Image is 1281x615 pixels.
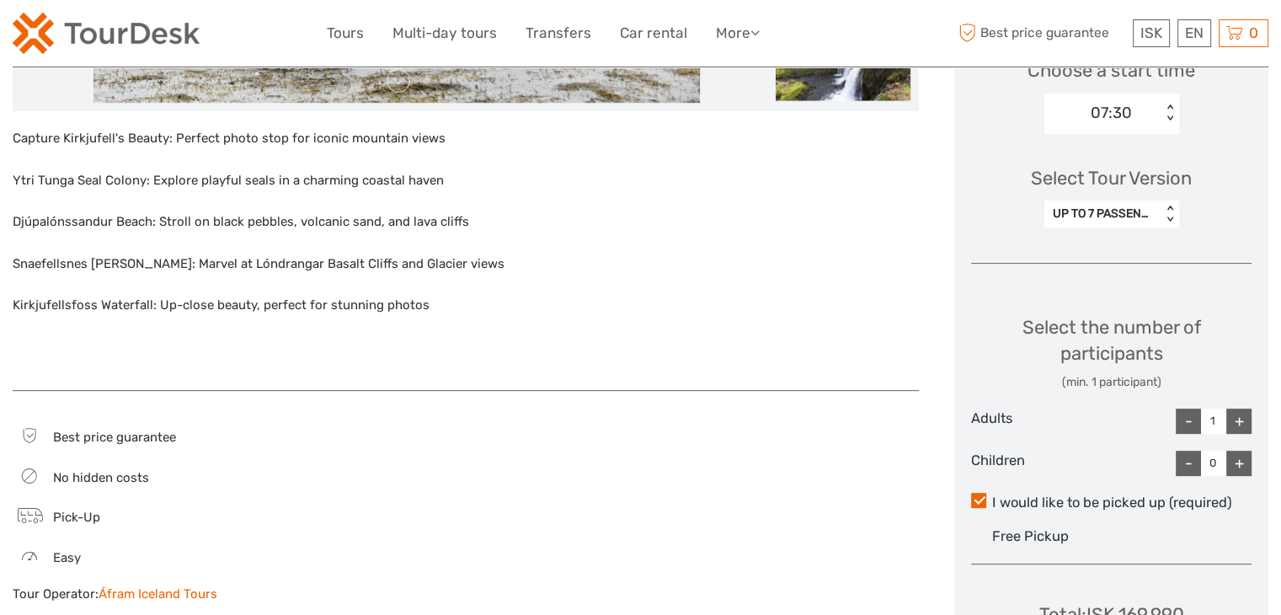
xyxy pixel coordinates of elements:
div: - [1176,409,1201,434]
div: < > [1163,206,1177,223]
p: Kirkjufellsfoss Waterfall: Up-close beauty, perfect for stunning photos [13,295,919,317]
a: More [716,21,760,45]
div: - [1176,451,1201,476]
span: Best price guarantee [53,430,176,445]
a: Tours [327,21,364,45]
div: + [1226,451,1252,476]
p: We're away right now. Please check back later! [24,29,190,43]
span: ISK [1140,24,1162,41]
img: 120-15d4194f-c635-41b9-a512-a3cb382bfb57_logo_small.png [13,13,200,54]
p: Snaefellsnes [PERSON_NAME]: Marvel at Lóndrangar Basalt Cliffs and Glacier views [13,254,919,275]
span: Easy [53,550,81,565]
div: 07:30 [1091,102,1132,124]
div: Select Tour Version [1031,165,1192,191]
div: (min. 1 participant) [971,374,1252,391]
p: Djúpalónssandur Beach: Stroll on black pebbles, volcanic sand, and lava cliffs [13,211,919,233]
div: < > [1163,104,1177,122]
span: Best price guarantee [954,19,1129,47]
label: I would like to be picked up (required) [971,493,1252,513]
div: Children [971,451,1065,476]
a: Áfram Iceland Tours [99,586,217,602]
div: EN [1177,19,1211,47]
div: Adults [971,409,1065,434]
a: Car rental [620,21,687,45]
a: Multi-day tours [392,21,497,45]
span: Choose a start time [1027,57,1195,83]
div: Select the number of participants [971,314,1252,391]
span: No hidden costs [53,470,149,485]
span: Pick-Up [53,510,100,525]
div: Tour Operator: [13,586,448,603]
a: Transfers [526,21,591,45]
p: Ytri Tunga Seal Colony: Explore playful seals in a charming coastal haven [13,170,919,192]
p: Capture Kirkjufell's Beauty: Perfect photo stop for iconic mountain views [13,128,919,150]
button: Open LiveChat chat widget [194,26,214,46]
div: UP TO 7 PASSENGERS [1053,206,1153,222]
span: 0 [1246,24,1261,41]
div: + [1226,409,1252,434]
span: Free Pickup [992,528,1069,544]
